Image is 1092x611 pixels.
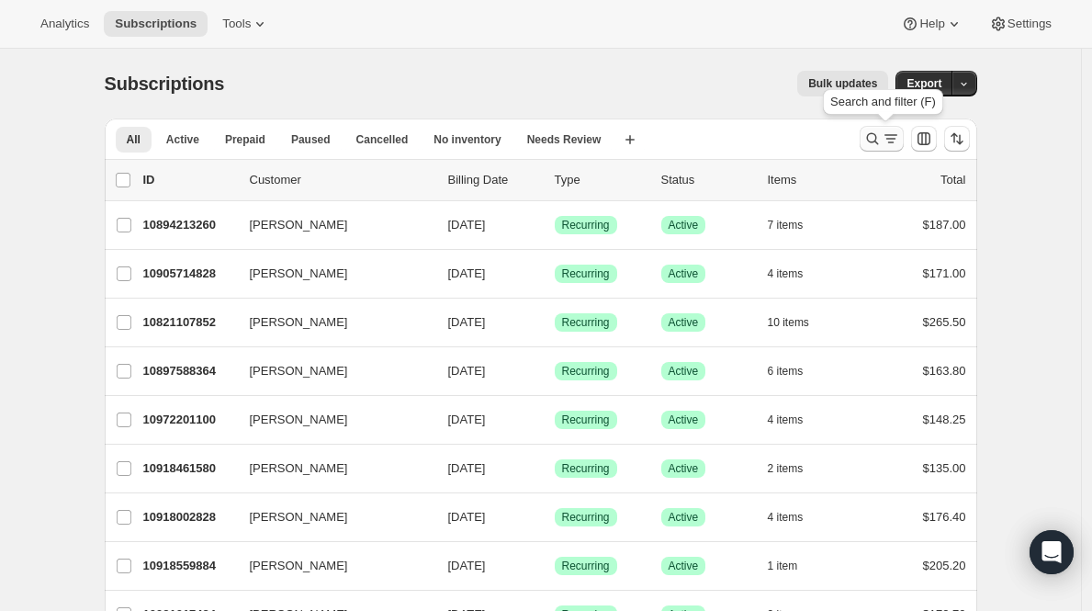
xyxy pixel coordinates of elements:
span: [DATE] [448,559,486,572]
span: $205.20 [923,559,966,572]
span: Active [669,315,699,330]
span: [DATE] [448,510,486,524]
span: Active [166,132,199,147]
p: 10918559884 [143,557,235,575]
span: Settings [1008,17,1052,31]
p: 10972201100 [143,411,235,429]
span: Recurring [562,510,610,525]
span: 1 item [768,559,798,573]
span: $176.40 [923,510,966,524]
p: 10897588364 [143,362,235,380]
button: 4 items [768,407,824,433]
p: Customer [250,171,433,189]
span: Subscriptions [115,17,197,31]
div: Items [768,171,860,189]
button: [PERSON_NAME] [239,405,422,435]
button: [PERSON_NAME] [239,551,422,581]
span: Needs Review [527,132,602,147]
span: Recurring [562,266,610,281]
button: [PERSON_NAME] [239,356,422,386]
span: All [127,132,141,147]
span: [PERSON_NAME] [250,216,348,234]
div: 10821107852[PERSON_NAME][DATE]SuccessRecurringSuccessActive10 items$265.50 [143,310,966,335]
button: 2 items [768,456,824,481]
div: IDCustomerBilling DateTypeStatusItemsTotal [143,171,966,189]
p: Billing Date [448,171,540,189]
button: Settings [978,11,1063,37]
button: 4 items [768,261,824,287]
span: [PERSON_NAME] [250,508,348,526]
span: Recurring [562,413,610,427]
span: Recurring [562,364,610,379]
p: 10918461580 [143,459,235,478]
span: Analytics [40,17,89,31]
span: Recurring [562,461,610,476]
button: Sort the results [944,126,970,152]
button: Bulk updates [797,71,888,96]
span: Recurring [562,218,610,232]
span: Bulk updates [808,76,877,91]
span: Active [669,218,699,232]
button: Help [890,11,974,37]
span: [DATE] [448,461,486,475]
span: 4 items [768,413,804,427]
span: Help [919,17,944,31]
span: $187.00 [923,218,966,232]
span: No inventory [433,132,501,147]
p: Status [661,171,753,189]
button: Search and filter results [860,126,904,152]
button: 7 items [768,212,824,238]
span: Recurring [562,559,610,573]
div: Type [555,171,647,189]
span: Prepaid [225,132,265,147]
div: 10897588364[PERSON_NAME][DATE]SuccessRecurringSuccessActive6 items$163.80 [143,358,966,384]
p: ID [143,171,235,189]
span: $163.80 [923,364,966,378]
span: 4 items [768,510,804,525]
div: Open Intercom Messenger [1030,530,1074,574]
div: 10894213260[PERSON_NAME][DATE]SuccessRecurringSuccessActive7 items$187.00 [143,212,966,238]
span: [DATE] [448,218,486,232]
button: Tools [211,11,280,37]
span: Active [669,413,699,427]
button: [PERSON_NAME] [239,503,422,532]
span: 7 items [768,218,804,232]
p: 10894213260 [143,216,235,234]
span: 2 items [768,461,804,476]
span: [PERSON_NAME] [250,557,348,575]
p: Total [940,171,965,189]
span: $265.50 [923,315,966,329]
span: Tools [222,17,251,31]
button: Analytics [29,11,100,37]
div: 10918461580[PERSON_NAME][DATE]SuccessRecurringSuccessActive2 items$135.00 [143,456,966,481]
span: Active [669,559,699,573]
span: $135.00 [923,461,966,475]
button: [PERSON_NAME] [239,210,422,240]
span: [PERSON_NAME] [250,411,348,429]
div: 10972201100[PERSON_NAME][DATE]SuccessRecurringSuccessActive4 items$148.25 [143,407,966,433]
p: 10918002828 [143,508,235,526]
div: 10918559884[PERSON_NAME][DATE]SuccessRecurringSuccessActive1 item$205.20 [143,553,966,579]
span: Subscriptions [105,74,225,94]
button: 4 items [768,504,824,530]
button: 6 items [768,358,824,384]
span: [PERSON_NAME] [250,313,348,332]
span: Active [669,461,699,476]
span: 6 items [768,364,804,379]
span: [DATE] [448,364,486,378]
span: Active [669,364,699,379]
p: 10821107852 [143,313,235,332]
div: 10918002828[PERSON_NAME][DATE]SuccessRecurringSuccessActive4 items$176.40 [143,504,966,530]
span: 10 items [768,315,809,330]
span: [DATE] [448,266,486,280]
button: Customize table column order and visibility [911,126,937,152]
p: 10905714828 [143,265,235,283]
span: 4 items [768,266,804,281]
span: [DATE] [448,413,486,426]
span: $171.00 [923,266,966,280]
span: Export [906,76,941,91]
span: $148.25 [923,413,966,426]
span: Recurring [562,315,610,330]
div: 10905714828[PERSON_NAME][DATE]SuccessRecurringSuccessActive4 items$171.00 [143,261,966,287]
span: [PERSON_NAME] [250,459,348,478]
